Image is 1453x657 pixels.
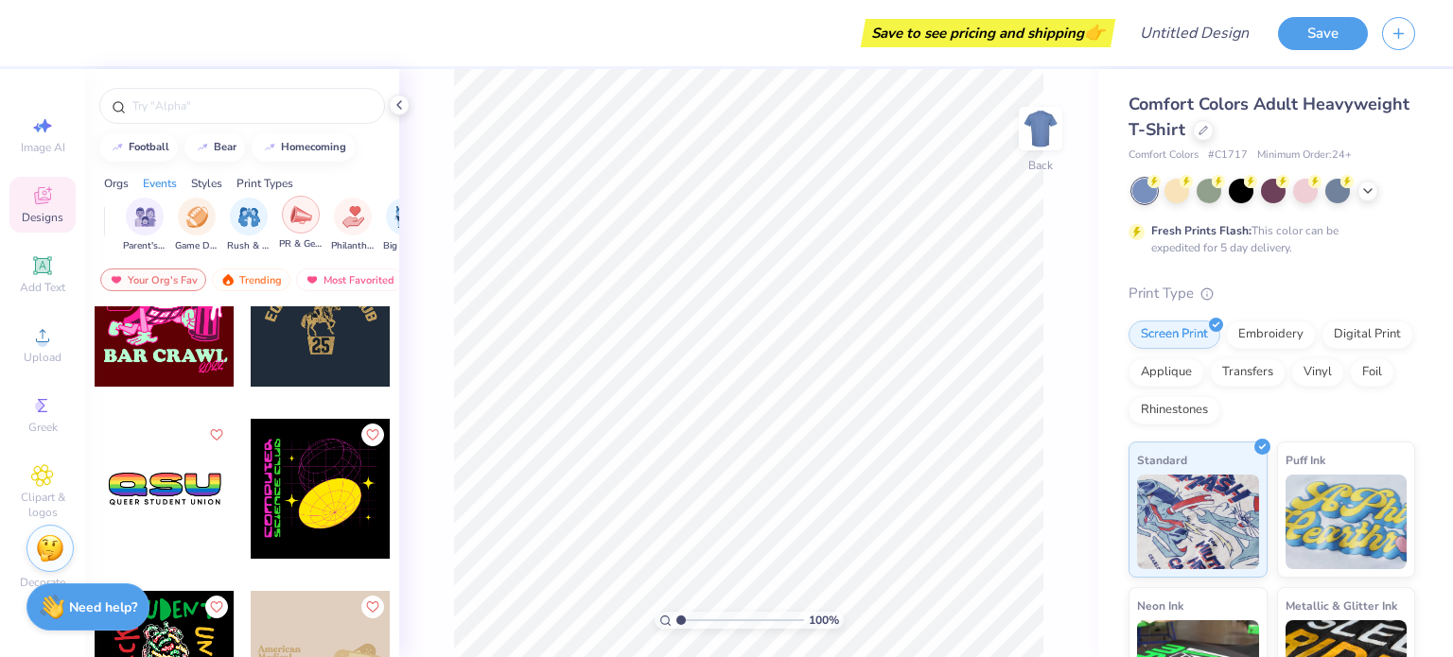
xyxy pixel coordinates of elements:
[143,175,177,192] div: Events
[227,239,271,253] span: Rush & Bid
[1129,93,1409,141] span: Comfort Colors Adult Heavyweight T-Shirt
[110,142,125,153] img: trend_line.gif
[22,210,63,225] span: Designs
[212,268,290,291] div: Trending
[129,142,169,152] div: football
[1129,358,1204,387] div: Applique
[1350,358,1394,387] div: Foil
[331,239,375,253] span: Philanthropy
[1151,222,1384,256] div: This color can be expedited for 5 day delivery.
[1286,596,1397,615] span: Metallic & Glitter Ink
[28,420,58,435] span: Greek
[1291,358,1344,387] div: Vinyl
[20,575,65,590] span: Decorate
[1257,147,1352,164] span: Minimum Order: 24 +
[109,273,124,286] img: most_fav.gif
[383,239,427,253] span: Big Little Reveal
[1286,475,1408,569] img: Puff Ink
[331,198,375,253] div: filter for Philanthropy
[1208,147,1248,164] span: # C1717
[279,198,323,253] button: filter button
[205,424,228,446] button: Like
[262,142,277,153] img: trend_line.gif
[1129,320,1220,349] div: Screen Print
[69,598,137,616] strong: Need help?
[134,206,156,228] img: Parent's Weekend Image
[1151,223,1252,238] strong: Fresh Prints Flash:
[21,140,65,155] span: Image AI
[191,175,222,192] div: Styles
[220,273,236,286] img: trending.gif
[252,133,355,162] button: homecoming
[123,198,166,253] div: filter for Parent's Weekend
[1022,110,1059,147] img: Back
[1125,14,1264,52] input: Untitled Design
[1129,147,1199,164] span: Comfort Colors
[279,196,323,251] div: filter for PR & General
[305,273,320,286] img: most_fav.gif
[123,198,166,253] button: filter button
[279,237,323,251] span: PR & General
[866,19,1111,47] div: Save to see pricing and shipping
[383,198,427,253] button: filter button
[331,198,375,253] button: filter button
[361,424,384,446] button: Like
[123,239,166,253] span: Parent's Weekend
[296,268,403,291] div: Most Favorited
[1278,17,1368,50] button: Save
[1028,157,1053,174] div: Back
[227,198,271,253] div: filter for Rush & Bid
[1084,21,1105,43] span: 👉
[1129,283,1415,304] div: Print Type
[186,206,208,228] img: Game Day Image
[238,206,260,228] img: Rush & Bid Image
[20,280,65,295] span: Add Text
[9,490,76,520] span: Clipart & logos
[100,268,206,291] div: Your Org's Fav
[175,198,219,253] button: filter button
[205,596,228,618] button: Like
[184,133,245,162] button: bear
[104,175,129,192] div: Orgs
[1137,450,1187,470] span: Standard
[394,206,415,228] img: Big Little Reveal Image
[1226,320,1316,349] div: Embroidery
[1210,358,1286,387] div: Transfers
[1322,320,1413,349] div: Digital Print
[361,596,384,618] button: Like
[1286,450,1325,470] span: Puff Ink
[281,142,346,152] div: homecoming
[342,206,364,228] img: Philanthropy Image
[175,198,219,253] div: filter for Game Day
[236,175,293,192] div: Print Types
[214,142,236,152] div: bear
[383,198,427,253] div: filter for Big Little Reveal
[1129,396,1220,424] div: Rhinestones
[99,133,178,162] button: football
[195,142,210,153] img: trend_line.gif
[1137,475,1259,569] img: Standard
[131,96,373,115] input: Try "Alpha"
[809,612,839,629] span: 100 %
[1137,596,1183,615] span: Neon Ink
[227,198,271,253] button: filter button
[290,204,312,226] img: PR & General Image
[175,239,219,253] span: Game Day
[24,350,61,365] span: Upload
